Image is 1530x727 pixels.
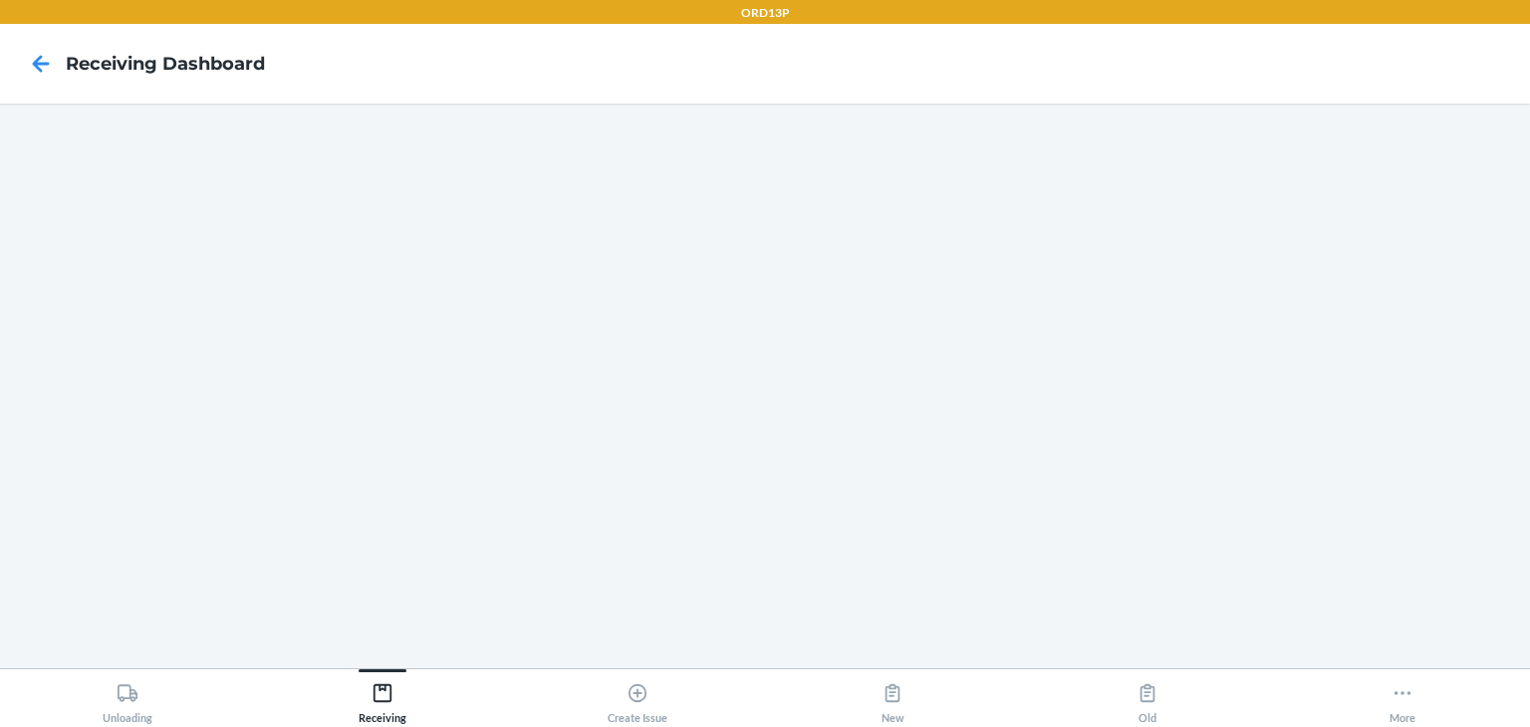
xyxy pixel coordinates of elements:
[765,669,1020,724] button: New
[66,51,265,77] h4: Receiving dashboard
[1020,669,1275,724] button: Old
[1390,674,1415,724] div: More
[1275,669,1530,724] button: More
[1137,674,1158,724] div: Old
[510,669,765,724] button: Create Issue
[255,669,510,724] button: Receiving
[16,120,1514,652] iframe: Receiving dashboard
[359,674,406,724] div: Receiving
[103,674,152,724] div: Unloading
[741,4,790,22] p: ORD13P
[882,674,904,724] div: New
[608,674,667,724] div: Create Issue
